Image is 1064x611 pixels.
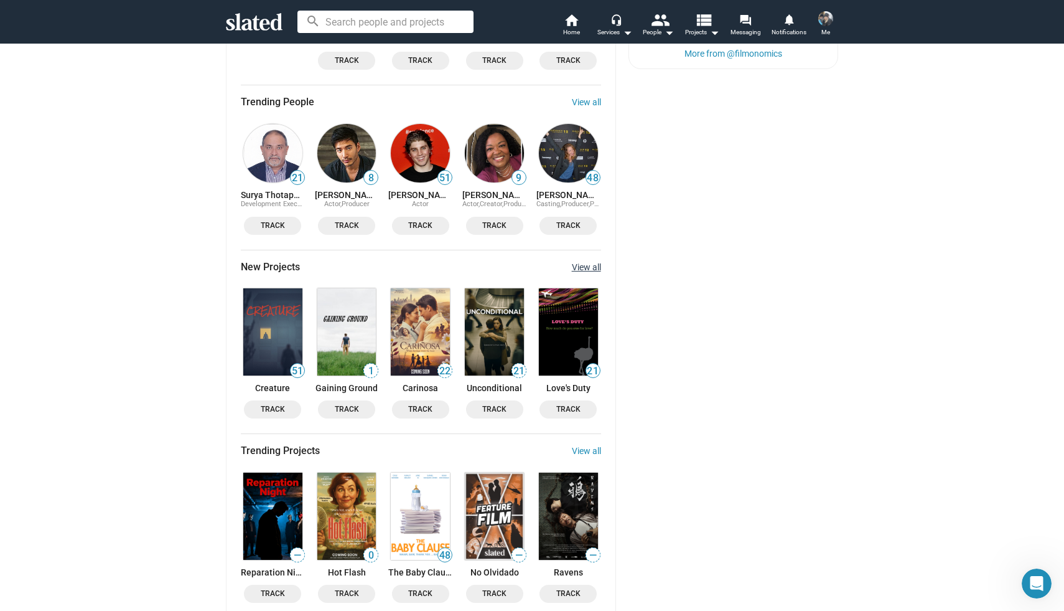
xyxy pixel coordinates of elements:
a: Creature [241,286,305,378]
mat-icon: forum [739,14,751,26]
div: You’ll get replies here and in your email:✉️[PERSON_NAME][EMAIL_ADDRESS][DOMAIN_NAME]Our usual re... [10,275,204,370]
span: Track [547,403,589,416]
span: 0 [35,94,45,107]
span: 7 [129,94,139,107]
a: Surya Thotapalli [241,190,305,200]
span: Track [399,219,442,232]
img: Lindsay Gossling [818,11,833,26]
span: Trending Projects [241,444,320,457]
span: Projects [685,25,719,40]
a: Unconditional [462,383,526,393]
div: Services [597,25,632,40]
button: Track [318,217,375,235]
a: View all [572,97,601,107]
button: Start recording [79,408,89,418]
mat-icon: notifications [783,13,795,25]
span: 3 [75,94,86,107]
button: Track [466,400,523,419]
button: Track [466,585,523,603]
button: Emoji picker [39,408,49,418]
span: Producer, [561,200,590,208]
span: Casting, [536,200,561,208]
mat-icon: view_list [694,11,712,29]
a: Love's Duty [536,383,600,393]
div: Operator • AI Agent • 8m ago [20,372,131,380]
span: 48 [438,549,452,562]
a: Hot Flash [315,470,379,562]
img: The Baby Clause [391,473,450,560]
span: — [291,549,304,561]
button: Track [466,217,523,235]
a: [PERSON_NAME] [315,190,379,200]
button: Track [539,52,597,70]
span: 51 [291,365,304,377]
mat-icon: arrow_drop_down [707,25,722,40]
img: Reparation Night [243,473,302,560]
button: Upload attachment [19,408,29,418]
span: 2 [62,94,72,107]
img: Lukas Gage [391,124,450,183]
img: Profile image for Jordan [53,7,73,27]
a: Love's Duty [536,286,600,378]
div: < Not at all likely [33,70,181,83]
a: [PERSON_NAME] [462,190,526,200]
span: Messaging [730,25,761,40]
div: Our usual reply time 🕒 [20,338,194,362]
button: go back [8,5,32,29]
div: Extremely likely > [33,118,181,131]
span: Producer, [503,200,532,208]
button: 3 [73,88,87,113]
div: Hi [PERSON_NAME], thank you! I've been trying to add my credits but the profile match can't seem ... [45,189,239,265]
button: 4 [86,88,100,113]
span: Track [399,54,442,67]
button: Track [539,400,597,419]
mat-icon: arrow_drop_down [661,25,676,40]
button: Track [392,400,449,419]
span: 51 [438,172,452,184]
span: Me [821,25,830,40]
button: 0 [33,88,47,113]
button: Projects [680,12,724,40]
iframe: Intercom live chat [1022,569,1052,599]
div: [DATE] [10,173,239,189]
button: Track [318,585,375,603]
button: Track [244,585,301,603]
span: Track [547,54,589,67]
img: Ravens [539,473,598,560]
span: 5 [102,94,113,107]
a: The Baby Clause [388,567,452,577]
button: Track [392,52,449,70]
a: Gaining Ground [315,286,379,378]
a: No Olvidado [462,470,526,562]
a: Notifications [767,12,811,40]
span: Production Coordinator [590,200,661,208]
span: Track [474,587,516,600]
button: 1 [47,88,60,113]
img: Surya Thotapalli [243,124,302,183]
span: New Projects [241,260,300,273]
button: 6 [113,88,127,113]
button: Track [244,217,301,235]
span: Track [251,403,294,416]
a: InMoment [110,147,154,157]
span: Track [325,403,368,416]
div: Lindsay says… [10,189,239,275]
img: Love's Duty [539,288,598,376]
button: People [637,12,680,40]
a: Creature [241,383,305,393]
a: View all [572,446,601,456]
span: Development Executive, [241,200,314,208]
span: 10 [169,94,179,107]
a: Ravens [536,567,600,577]
a: The Baby Clause [388,470,452,562]
button: 8 [140,88,154,113]
a: More from @filmonomics [684,49,782,59]
span: Track [251,219,294,232]
b: under 2 hours [30,351,100,361]
h2: How likely are you to recommend Slated to others in the industry? [33,16,181,55]
button: Home [195,5,218,29]
a: Reparation Night [241,470,305,562]
span: 8 [364,172,378,184]
div: People [643,25,674,40]
mat-icon: headset_mic [610,14,622,25]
